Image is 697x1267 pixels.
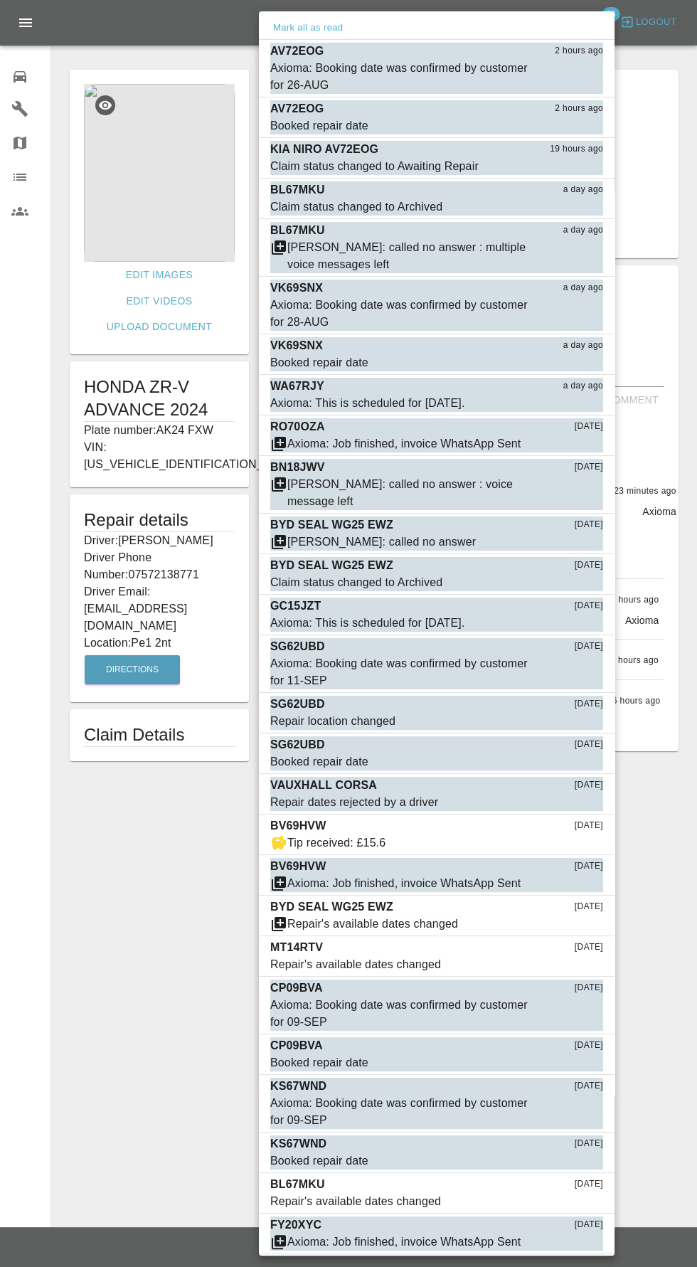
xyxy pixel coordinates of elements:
[270,557,393,574] p: BYD SEAL WG25 EWZ
[270,1037,323,1054] p: CP09BVA
[575,697,603,711] span: [DATE]
[270,1152,368,1170] div: Booked repair date
[270,354,368,371] div: Booked repair date
[270,997,532,1031] div: Axioma: Booking date was confirmed by customer for 09-SEP
[270,141,378,158] p: KIA NIRO AV72EOG
[575,1137,603,1151] span: [DATE]
[287,834,385,852] div: Tip received: £15.6
[270,1216,321,1234] p: FY20XYC
[270,598,321,615] p: GC15JZT
[563,183,603,197] span: a day ago
[575,420,603,434] span: [DATE]
[270,43,324,60] p: AV72EOG
[270,939,323,956] p: MT14RTV
[575,900,603,914] span: [DATE]
[270,615,465,632] div: Axioma: This is scheduled for [DATE].
[270,696,325,713] p: SG62UBD
[270,753,368,770] div: Booked repair date
[270,956,441,973] div: Repair's available dates changed
[563,223,603,238] span: a day ago
[270,395,465,412] div: Axioma: This is scheduled for [DATE].
[287,1234,521,1251] div: Axioma: Job finished, invoice WhatsApp Sent
[287,875,521,892] div: Axioma: Job finished, invoice WhatsApp Sent
[270,459,325,476] p: BN18JWV
[555,102,603,116] span: 2 hours ago
[575,599,603,613] span: [DATE]
[270,418,325,435] p: RO70OZA
[575,640,603,654] span: [DATE]
[270,713,395,730] div: Repair location changed
[270,1054,368,1071] div: Booked repair date
[270,898,393,916] p: BYD SEAL WG25 EWZ
[563,379,603,393] span: a day ago
[575,1177,603,1192] span: [DATE]
[270,817,326,834] p: BV69HVW
[270,980,323,997] p: CP09BVA
[575,738,603,752] span: [DATE]
[575,940,603,955] span: [DATE]
[287,435,521,452] div: Axioma: Job finished, invoice WhatsApp Sent
[575,558,603,573] span: [DATE]
[575,518,603,532] span: [DATE]
[270,1135,326,1152] p: KS67WND
[287,476,532,510] div: [PERSON_NAME]: called no answer : voice message left
[270,20,346,36] button: Mark all as read
[287,916,458,933] div: Repair's available dates changed
[270,117,368,134] div: Booked repair date
[270,1078,326,1095] p: KS67WND
[270,337,323,354] p: VK69SNX
[270,777,377,794] p: VAUXHALL CORSA
[270,638,325,655] p: SG62UBD
[270,574,442,591] div: Claim status changed to Archived
[270,655,532,689] div: Axioma: Booking date was confirmed by customer for 11-SEP
[270,198,442,216] div: Claim status changed to Archived
[575,778,603,792] span: [DATE]
[575,1079,603,1093] span: [DATE]
[270,1095,532,1129] div: Axioma: Booking date was confirmed by customer for 09-SEP
[287,239,532,273] div: [PERSON_NAME]: called no answer : multiple voice messages left
[270,297,532,331] div: Axioma: Booking date was confirmed by customer for 28-AUG
[575,981,603,995] span: [DATE]
[270,222,325,239] p: BL67MKU
[287,534,476,551] div: [PERSON_NAME]: called no answer
[563,281,603,295] span: a day ago
[575,460,603,475] span: [DATE]
[270,858,326,875] p: BV69HVW
[555,44,603,58] span: 2 hours ago
[270,60,532,94] div: Axioma: Booking date was confirmed by customer for 26-AUG
[270,280,323,297] p: VK69SNX
[270,1176,325,1193] p: BL67MKU
[270,794,438,811] div: Repair dates rejected by a driver
[575,819,603,833] span: [DATE]
[270,158,479,175] div: Claim status changed to Awaiting Repair
[270,736,325,753] p: SG62UBD
[270,516,393,534] p: BYD SEAL WG25 EWZ
[575,859,603,874] span: [DATE]
[563,339,603,353] span: a day ago
[270,1193,441,1210] div: Repair's available dates changed
[575,1039,603,1053] span: [DATE]
[270,181,325,198] p: BL67MKU
[270,100,324,117] p: AV72EOG
[270,378,324,395] p: WA67RJY
[575,1218,603,1232] span: [DATE]
[550,142,603,157] span: 19 hours ago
